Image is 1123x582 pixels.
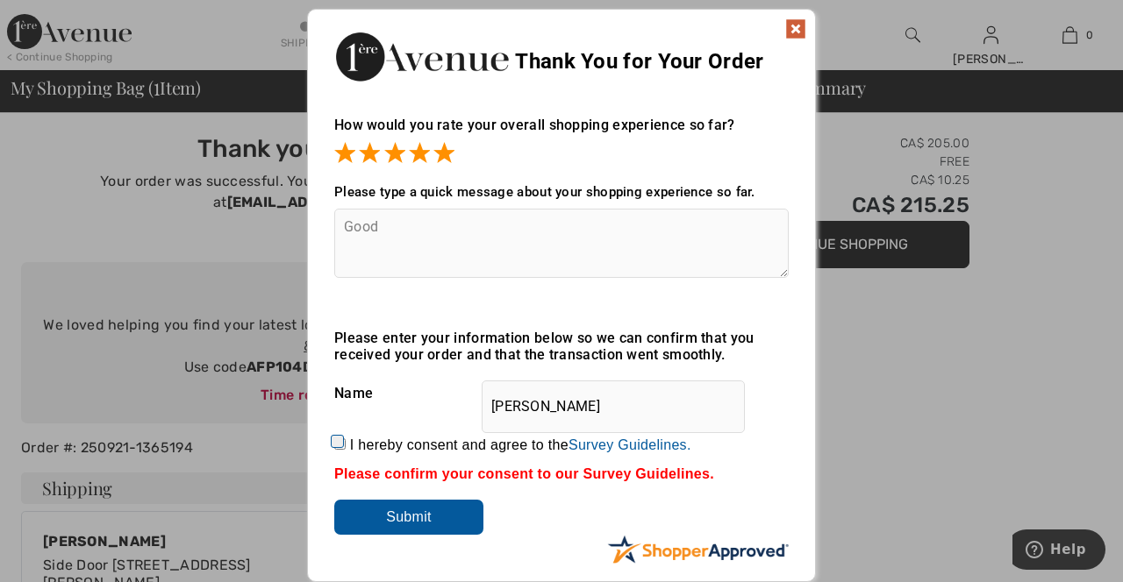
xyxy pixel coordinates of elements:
[334,330,789,363] div: Please enter your information below so we can confirm that you received your order and that the t...
[38,12,74,28] span: Help
[515,49,763,74] span: Thank You for Your Order
[334,184,789,200] div: Please type a quick message about your shopping experience so far.
[334,466,789,482] div: Please confirm your consent to our Survey Guidelines.
[785,18,806,39] img: x
[569,437,691,452] a: Survey Guidelines.
[350,437,691,453] label: I hereby consent and agree to the
[334,27,510,86] img: Thank You for Your Order
[334,500,483,535] input: Submit
[334,99,789,167] div: How would you rate your overall shopping experience so far?
[334,372,789,415] div: Name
